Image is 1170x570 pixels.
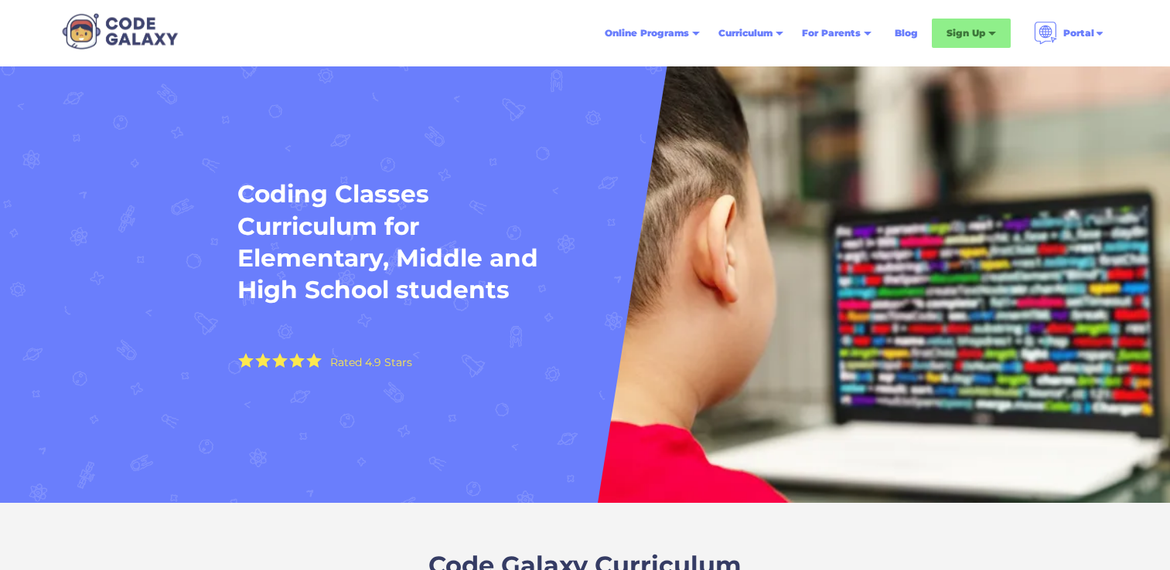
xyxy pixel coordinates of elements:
[1063,25,1094,41] div: Portal
[255,353,271,368] img: Yellow Star - the Code Galaxy
[605,25,689,41] div: Online Programs
[330,357,412,368] div: Rated 4.9 Stars
[718,25,773,41] div: Curriculum
[237,178,547,306] h1: Coding Classes Curriculum for Elementary, Middle and High School students
[238,353,254,368] img: Yellow Star - the Code Galaxy
[272,353,288,368] img: Yellow Star - the Code Galaxy
[289,353,305,368] img: Yellow Star - the Code Galaxy
[947,25,985,41] div: Sign Up
[306,353,322,368] img: Yellow Star - the Code Galaxy
[885,19,927,47] a: Blog
[802,25,861,41] div: For Parents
